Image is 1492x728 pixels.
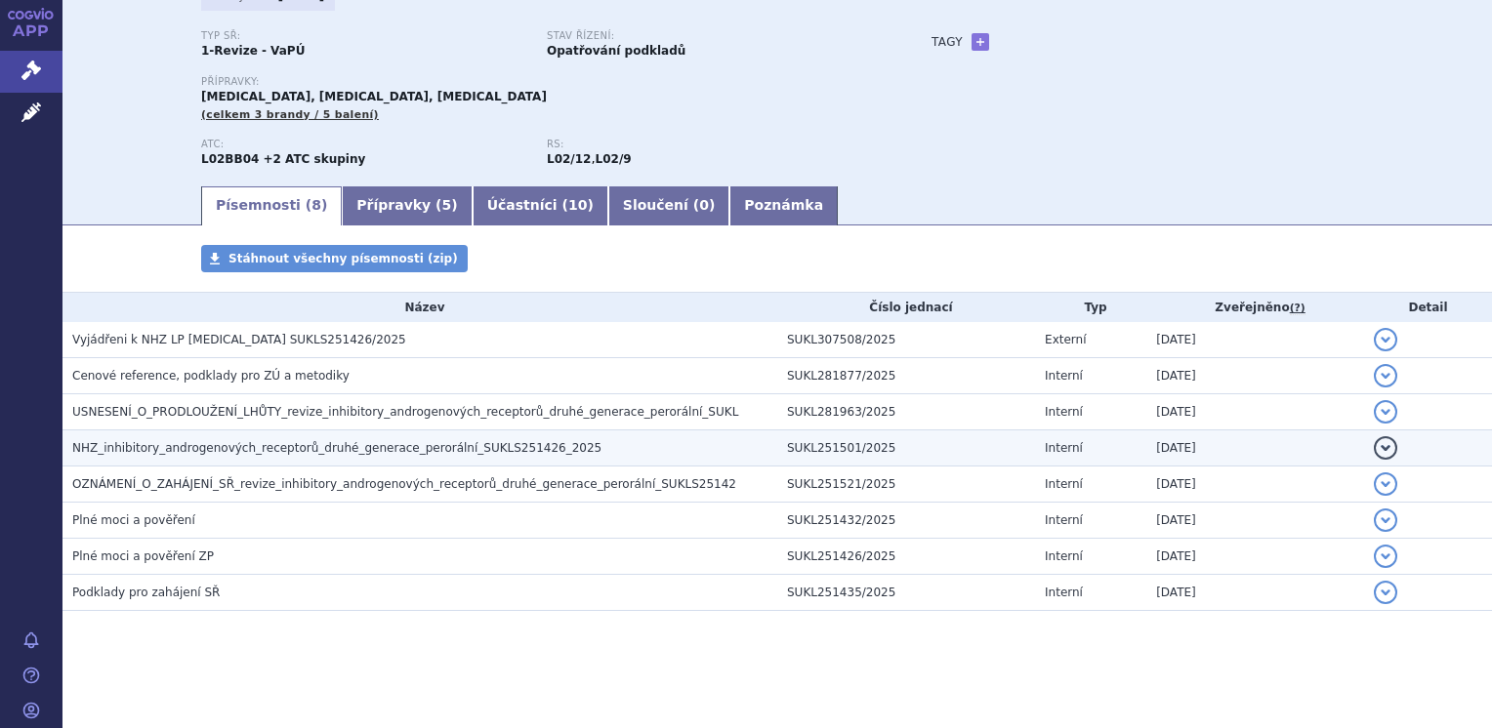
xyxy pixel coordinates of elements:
td: SUKL281877/2025 [777,358,1035,394]
span: Interní [1045,405,1083,419]
span: 10 [568,197,587,213]
button: detail [1374,328,1397,351]
td: SUKL251521/2025 [777,466,1035,503]
span: Cenové reference, podklady pro ZÚ a metodiky [72,369,350,383]
span: Plné moci a pověření ZP [72,549,214,563]
td: [DATE] [1146,322,1364,358]
button: detail [1374,545,1397,568]
td: SUKL251426/2025 [777,539,1035,575]
strong: 1-Revize - VaPÚ [201,44,305,58]
span: Interní [1045,441,1083,455]
span: Vyjádřeni k NHZ LP ERLEADA SUKLS251426/2025 [72,333,406,346]
td: [DATE] [1146,358,1364,394]
p: Přípravky: [201,76,892,88]
span: (celkem 3 brandy / 5 balení) [201,108,379,121]
td: SUKL251432/2025 [777,503,1035,539]
a: Poznámka [729,186,838,225]
span: Externí [1045,333,1086,346]
a: Písemnosti (8) [201,186,342,225]
th: Detail [1364,293,1492,322]
p: ATC: [201,139,527,150]
a: + [972,33,989,51]
span: Stáhnout všechny písemnosti (zip) [228,252,458,265]
button: detail [1374,581,1397,604]
span: Interní [1045,549,1083,563]
strong: inhibitory androgenových receptorů druhé generace, perorální podání [547,152,591,166]
span: 0 [699,197,709,213]
span: NHZ_inhibitory_androgenových_receptorů_druhé_generace_perorální_SUKLS251426_2025 [72,441,601,455]
a: Přípravky (5) [342,186,472,225]
td: SUKL281963/2025 [777,394,1035,430]
td: [DATE] [1146,575,1364,611]
button: detail [1374,400,1397,424]
span: Plné moci a pověření [72,513,195,527]
td: [DATE] [1146,503,1364,539]
span: 8 [311,197,321,213]
strong: Opatřování podkladů [547,44,685,58]
p: Stav řízení: [547,30,873,42]
a: Stáhnout všechny písemnosti (zip) [201,245,468,272]
button: detail [1374,508,1397,532]
th: Typ [1035,293,1146,322]
a: Účastníci (10) [473,186,608,225]
button: detail [1374,364,1397,387]
button: detail [1374,472,1397,496]
button: detail [1374,436,1397,460]
span: 5 [442,197,452,213]
td: [DATE] [1146,539,1364,575]
td: [DATE] [1146,430,1364,466]
span: Interní [1045,369,1083,383]
span: Interní [1045,586,1083,599]
td: [DATE] [1146,466,1364,503]
span: USNESENÍ_O_PRODLOUŽENÍ_LHŮTY_revize_inhibitory_androgenových_receptorů_druhé_generace_perorální_SUKL [72,405,738,419]
strong: +2 ATC skupiny [263,152,365,166]
span: OZNÁMENÍ_O_ZAHÁJENÍ_SŘ_revize_inhibitory_androgenových_receptorů_druhé_generace_perorální_SUKLS25142 [72,477,736,491]
span: Interní [1045,513,1083,527]
td: SUKL251435/2025 [777,575,1035,611]
span: Podklady pro zahájení SŘ [72,586,220,599]
th: Číslo jednací [777,293,1035,322]
td: SUKL307508/2025 [777,322,1035,358]
p: RS: [547,139,873,150]
td: SUKL251501/2025 [777,430,1035,466]
span: Interní [1045,477,1083,491]
h3: Tagy [932,30,963,54]
th: Název [62,293,777,322]
a: Sloučení (0) [608,186,729,225]
th: Zveřejněno [1146,293,1364,322]
strong: enzalutamid [596,152,632,166]
td: [DATE] [1146,394,1364,430]
strong: ENZALUTAMID [201,152,259,166]
p: Typ SŘ: [201,30,527,42]
span: [MEDICAL_DATA], [MEDICAL_DATA], [MEDICAL_DATA] [201,90,547,103]
div: , [547,139,892,168]
abbr: (?) [1290,302,1305,315]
